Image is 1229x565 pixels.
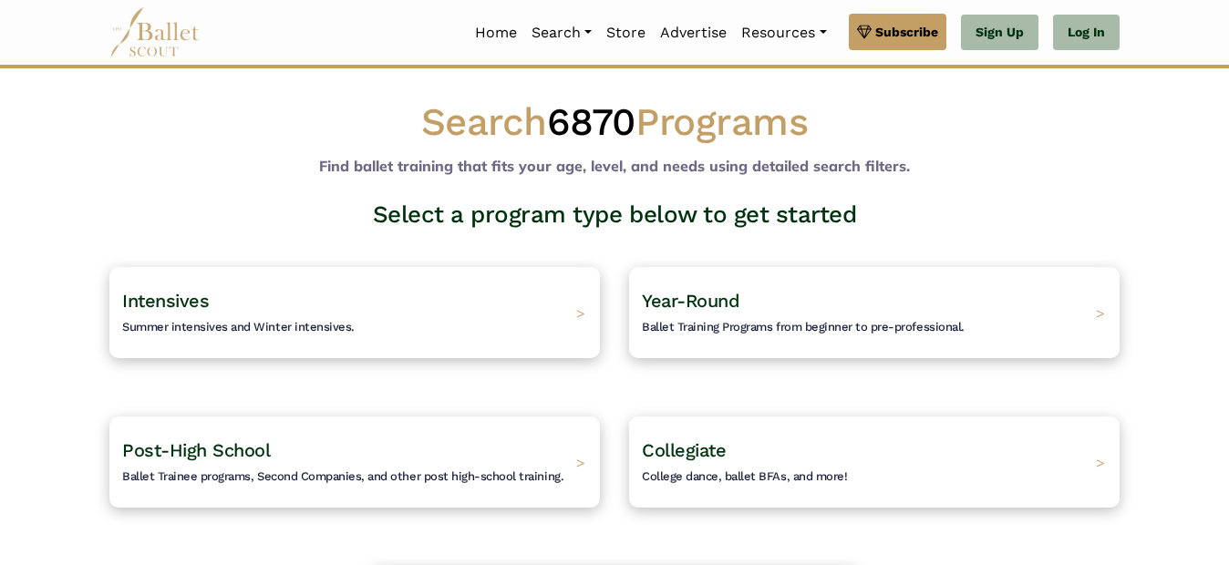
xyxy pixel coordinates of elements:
h1: Search Programs [109,98,1120,148]
span: Subscribe [875,22,938,42]
a: Resources [734,14,833,52]
span: 6870 [547,99,635,144]
a: Advertise [653,14,734,52]
a: Subscribe [849,14,946,50]
a: Home [468,14,524,52]
a: Post-High SchoolBallet Trainee programs, Second Companies, and other post high-school training. > [109,416,600,508]
span: Post-High School [122,439,270,461]
span: > [1096,303,1105,322]
a: Year-RoundBallet Training Programs from beginner to pre-professional. > [629,267,1120,358]
a: Store [599,14,653,52]
a: IntensivesSummer intensives and Winter intensives. > [109,267,600,358]
img: gem.svg [857,22,872,42]
a: Sign Up [961,15,1038,51]
a: Log In [1053,15,1120,51]
span: Year-Round [642,290,739,312]
h3: Select a program type below to get started [95,200,1134,231]
span: Collegiate [642,439,726,461]
span: > [576,453,585,471]
span: Ballet Training Programs from beginner to pre-professional. [642,320,965,334]
a: CollegiateCollege dance, ballet BFAs, and more! > [629,416,1120,508]
span: Summer intensives and Winter intensives. [122,320,355,334]
b: Find ballet training that fits your age, level, and needs using detailed search filters. [319,157,910,175]
a: Search [524,14,599,52]
span: Intensives [122,290,209,312]
span: Ballet Trainee programs, Second Companies, and other post high-school training. [122,469,563,483]
span: > [576,303,585,322]
span: > [1096,453,1105,471]
span: College dance, ballet BFAs, and more! [642,469,847,483]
